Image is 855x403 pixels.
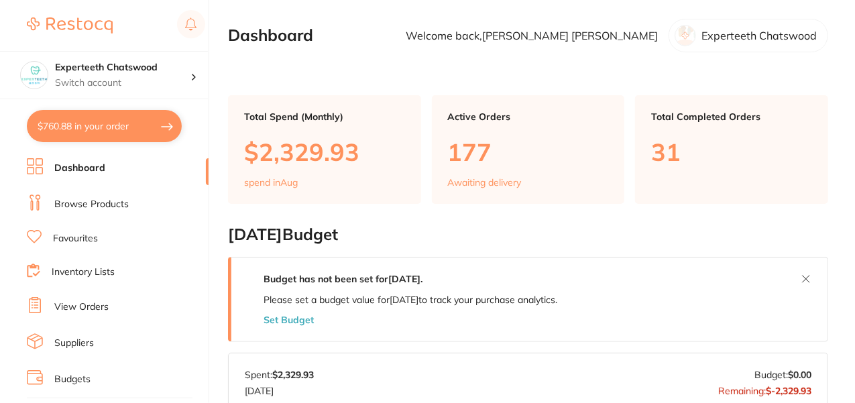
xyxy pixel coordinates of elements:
p: Please set a budget value for [DATE] to track your purchase analytics. [264,294,557,305]
p: 31 [651,138,812,166]
a: Suppliers [54,337,94,350]
a: Total Spend (Monthly)$2,329.93spend inAug [228,95,421,204]
p: Experteeth Chatswood [701,30,817,42]
p: $2,329.93 [244,138,405,166]
a: Inventory Lists [52,266,115,279]
p: Total Spend (Monthly) [244,111,405,122]
button: Set Budget [264,314,314,325]
p: Spent: [245,369,314,380]
h2: Dashboard [228,26,313,45]
strong: $0.00 [788,369,811,381]
img: Restocq Logo [27,17,113,34]
button: $760.88 in your order [27,110,182,142]
a: Browse Products [54,198,129,211]
a: View Orders [54,300,109,314]
strong: $2,329.93 [272,369,314,381]
p: Budget: [754,369,811,380]
p: [DATE] [245,380,314,396]
img: Experteeth Chatswood [21,62,48,89]
a: Dashboard [54,162,105,175]
p: 177 [448,138,609,166]
h4: Experteeth Chatswood [55,61,190,74]
a: Active Orders177Awaiting delivery [432,95,625,204]
p: Active Orders [448,111,609,122]
p: Total Completed Orders [651,111,812,122]
strong: Budget has not been set for [DATE] . [264,273,422,285]
p: Remaining: [718,380,811,396]
p: Switch account [55,76,190,90]
a: Restocq Logo [27,10,113,41]
a: Total Completed Orders31 [635,95,828,204]
strong: $-2,329.93 [766,385,811,397]
p: Awaiting delivery [448,177,522,188]
a: Favourites [53,232,98,245]
h2: [DATE] Budget [228,225,828,244]
a: Budgets [54,373,91,386]
p: spend in Aug [244,177,298,188]
p: Welcome back, [PERSON_NAME] [PERSON_NAME] [406,30,658,42]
